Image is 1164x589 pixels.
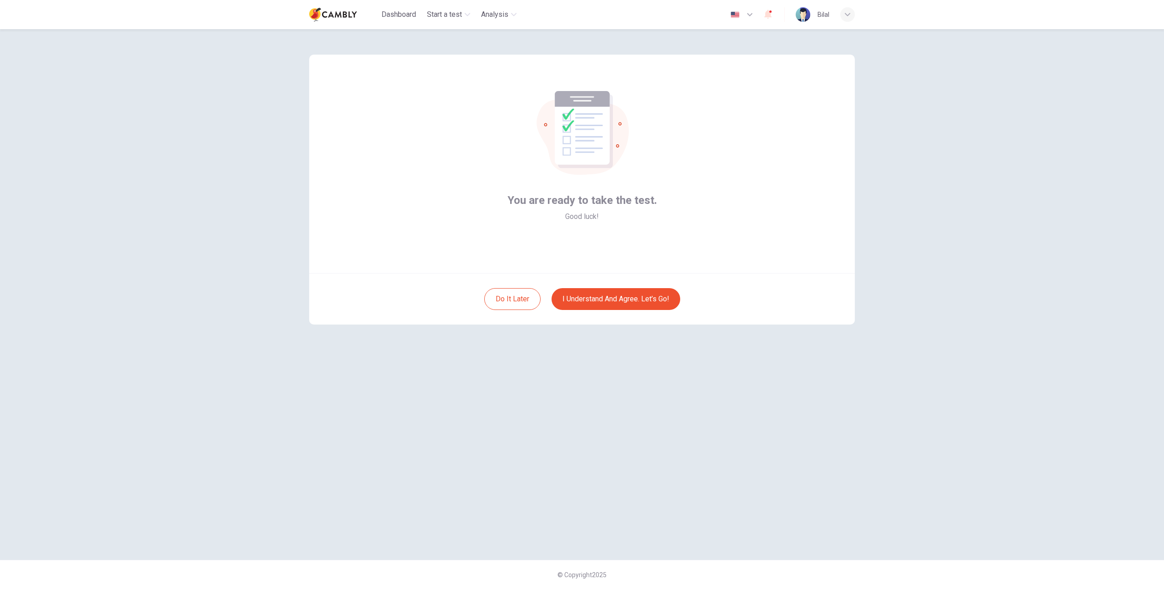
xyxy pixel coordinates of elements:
span: Analysis [481,9,508,20]
span: Start a test [427,9,462,20]
div: Bilal [818,9,829,20]
button: I understand and agree. Let’s go! [552,288,680,310]
span: You are ready to take the test. [507,193,657,208]
img: Profile picture [796,7,810,22]
span: Good luck! [565,211,599,222]
button: Do it later [484,288,541,310]
span: Dashboard [381,9,416,20]
a: Cambly logo [309,5,378,24]
img: en [729,11,741,18]
button: Analysis [477,6,520,23]
button: Dashboard [378,6,420,23]
img: Cambly logo [309,5,357,24]
button: Start a test [423,6,474,23]
span: © Copyright 2025 [557,571,607,579]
